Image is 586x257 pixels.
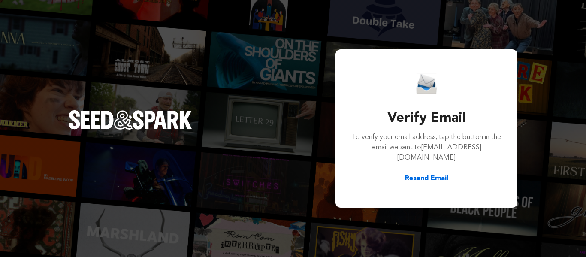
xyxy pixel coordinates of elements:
[351,132,502,163] p: To verify your email address, tap the button in the email we sent to
[351,108,502,129] h3: Verify Email
[416,73,437,94] img: Seed&Spark Email Icon
[69,110,192,146] a: Seed&Spark Homepage
[397,144,481,161] span: [EMAIL_ADDRESS][DOMAIN_NAME]
[405,173,448,184] button: Resend Email
[69,110,192,129] img: Seed&Spark Logo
